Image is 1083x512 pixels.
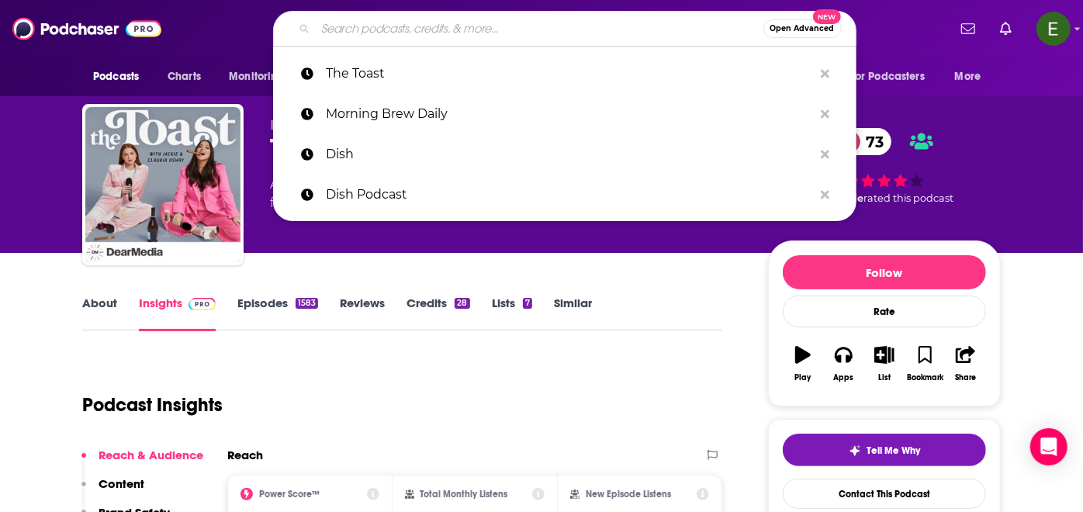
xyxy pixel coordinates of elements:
[326,175,813,215] p: Dish Podcast
[863,192,953,204] span: rated this podcast
[783,255,986,289] button: Follow
[85,107,240,262] img: The Toast
[944,62,1001,92] button: open menu
[273,11,856,47] div: Search podcasts, credits, & more...
[850,66,925,88] span: For Podcasters
[218,62,304,92] button: open menu
[783,296,986,327] div: Rate
[849,445,861,457] img: tell me why sparkle
[840,62,947,92] button: open menu
[783,336,823,392] button: Play
[93,66,139,88] span: Podcasts
[270,194,591,213] span: featuring
[273,134,856,175] a: Dish
[273,54,856,94] a: The Toast
[81,448,203,476] button: Reach & Audience
[326,134,813,175] p: Dish
[554,296,592,331] a: Similar
[823,336,863,392] button: Apps
[523,298,532,309] div: 7
[955,373,976,382] div: Share
[259,489,320,500] h2: Power Score™
[864,336,905,392] button: List
[783,434,986,466] button: tell me why sparkleTell Me Why
[907,373,943,382] div: Bookmark
[168,66,201,88] span: Charts
[768,118,1001,214] div: 73 4 peoplerated this podcast
[763,19,842,38] button: Open AdvancedNew
[316,16,763,41] input: Search podcasts, credits, & more...
[955,16,981,42] a: Show notifications dropdown
[139,296,216,331] a: InsightsPodchaser Pro
[878,373,891,382] div: List
[326,94,813,134] p: Morning Brew Daily
[99,476,144,491] p: Content
[81,476,144,505] button: Content
[229,66,284,88] span: Monitoring
[586,489,671,500] h2: New Episode Listens
[994,16,1018,42] a: Show notifications dropdown
[273,94,856,134] a: Morning Brew Daily
[420,489,508,500] h2: Total Monthly Listens
[273,175,856,215] a: Dish Podcast
[1036,12,1071,46] button: Show profile menu
[270,175,591,213] div: A daily podcast
[455,298,469,309] div: 28
[326,54,813,94] p: The Toast
[1030,428,1067,465] div: Open Intercom Messenger
[1036,12,1071,46] img: User Profile
[296,298,318,309] div: 1583
[99,448,203,462] p: Reach & Audience
[867,445,921,457] span: Tell Me Why
[12,14,161,43] img: Podchaser - Follow, Share and Rate Podcasts
[955,66,981,88] span: More
[1036,12,1071,46] span: Logged in as Emily.Kaplan
[834,373,854,382] div: Apps
[836,128,892,155] a: 73
[492,296,532,331] a: Lists7
[340,296,385,331] a: Reviews
[227,448,263,462] h2: Reach
[82,62,159,92] button: open menu
[407,296,469,331] a: Credits28
[813,9,841,24] span: New
[795,373,811,382] div: Play
[946,336,986,392] button: Share
[270,118,344,133] span: Dear Media
[783,479,986,509] a: Contact This Podcast
[189,298,216,310] img: Podchaser Pro
[82,393,223,417] h1: Podcast Insights
[237,296,318,331] a: Episodes1583
[770,25,835,33] span: Open Advanced
[851,128,892,155] span: 73
[157,62,210,92] a: Charts
[82,296,117,331] a: About
[905,336,945,392] button: Bookmark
